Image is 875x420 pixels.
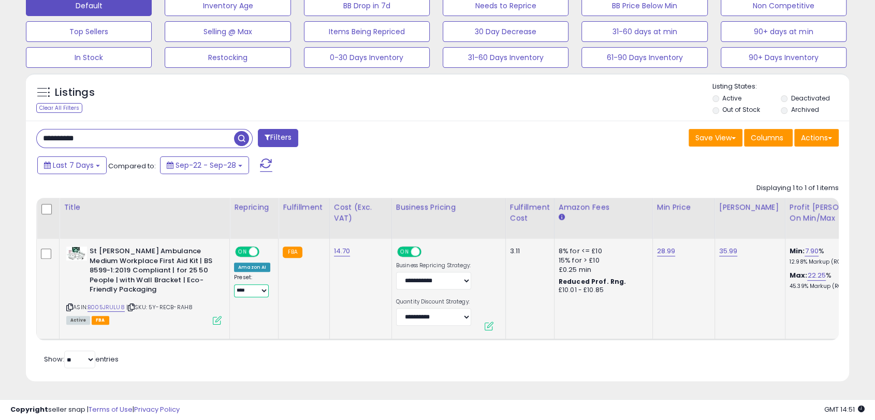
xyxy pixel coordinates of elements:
a: 22.25 [807,270,826,281]
div: Repricing [234,202,274,213]
span: Last 7 Days [53,160,94,170]
div: ASIN: [66,247,222,323]
button: Columns [744,129,793,147]
label: Deactivated [791,94,830,103]
div: Cost (Exc. VAT) [334,202,387,224]
label: Out of Stock [722,105,760,114]
strong: Copyright [10,404,48,414]
div: £0.25 min [559,265,645,274]
a: 28.99 [657,246,676,256]
div: Fulfillment Cost [510,202,550,224]
button: Items Being Repriced [304,21,430,42]
span: OFF [419,248,436,256]
small: Amazon Fees. [559,213,565,222]
button: 0-30 Days Inventory [304,47,430,68]
div: Fulfillment [283,202,325,213]
div: Business Pricing [396,202,501,213]
span: Columns [751,133,783,143]
div: [PERSON_NAME] [719,202,781,213]
div: Displaying 1 to 1 of 1 items [756,183,839,193]
a: Terms of Use [89,404,133,414]
span: 2025-10-6 14:51 GMT [824,404,865,414]
img: 413jsGTUhrL._SL40_.jpg [66,247,87,260]
p: Listing States: [712,82,849,92]
button: 90+ days at min [721,21,847,42]
div: Clear All Filters [36,103,82,113]
span: OFF [258,248,274,256]
span: Show: entries [44,354,119,364]
small: FBA [283,247,302,258]
a: Privacy Policy [134,404,180,414]
div: Preset: [234,274,270,297]
b: Reduced Prof. Rng. [559,277,626,286]
div: Title [64,202,225,213]
span: ON [236,248,249,256]
button: Sep-22 - Sep-28 [160,156,249,174]
div: Amazon Fees [559,202,648,213]
a: 14.70 [334,246,351,256]
button: In Stock [26,47,152,68]
button: 90+ Days Inventory [721,47,847,68]
label: Archived [791,105,819,114]
label: Active [722,94,741,103]
label: Quantity Discount Strategy: [396,298,471,306]
button: Filters [258,129,298,147]
a: 7.90 [805,246,819,256]
button: 61-90 Days Inventory [581,47,707,68]
button: 31-60 days at min [581,21,707,42]
a: B005JRULU8 [87,303,125,312]
div: 15% for > £10 [559,256,645,265]
a: 35.99 [719,246,738,256]
button: Actions [794,129,839,147]
div: 3.11 [510,247,546,256]
span: Sep-22 - Sep-28 [176,160,236,170]
span: All listings currently available for purchase on Amazon [66,316,90,325]
button: 30 Day Decrease [443,21,568,42]
b: St [PERSON_NAME] Ambulance Medium Workplace First Aid Kit | BS 8599-1:2019 Compliant | for 25 50 ... [90,247,215,297]
button: Selling @ Max [165,21,290,42]
span: Compared to: [108,161,156,171]
button: Restocking [165,47,290,68]
div: 8% for <= £10 [559,247,645,256]
span: FBA [92,316,109,325]
button: Save View [689,129,742,147]
span: | SKU: 5Y-RECB-RAH8 [126,303,193,311]
span: ON [398,248,411,256]
label: Business Repricing Strategy: [396,262,471,269]
b: Min: [790,246,805,256]
div: seller snap | | [10,405,180,415]
h5: Listings [55,85,95,100]
b: Max: [790,270,808,280]
button: Top Sellers [26,21,152,42]
button: 31-60 Days Inventory [443,47,568,68]
div: £10.01 - £10.85 [559,286,645,295]
button: Last 7 Days [37,156,107,174]
div: Min Price [657,202,710,213]
div: Amazon AI [234,263,270,272]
